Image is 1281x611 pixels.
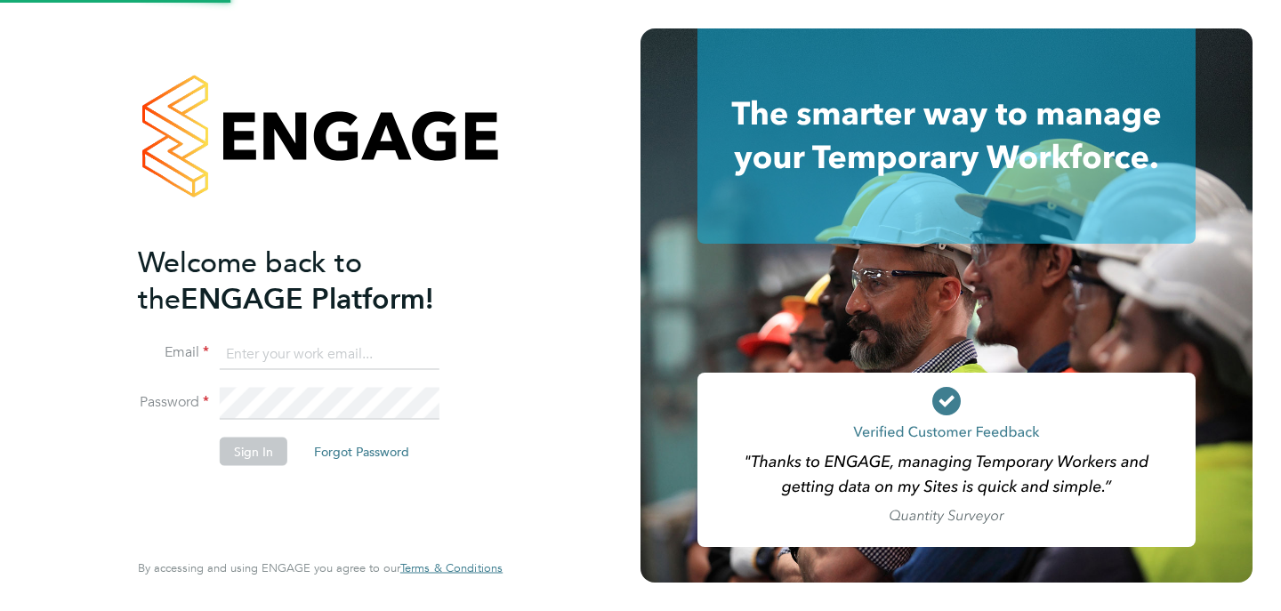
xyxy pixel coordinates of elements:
label: Password [138,393,209,412]
span: Terms & Conditions [400,560,503,575]
span: Welcome back to the [138,245,362,316]
span: By accessing and using ENGAGE you agree to our [138,560,503,575]
input: Enter your work email... [220,338,439,370]
a: Terms & Conditions [400,561,503,575]
label: Email [138,343,209,362]
h2: ENGAGE Platform! [138,244,485,317]
button: Forgot Password [300,438,423,466]
button: Sign In [220,438,287,466]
